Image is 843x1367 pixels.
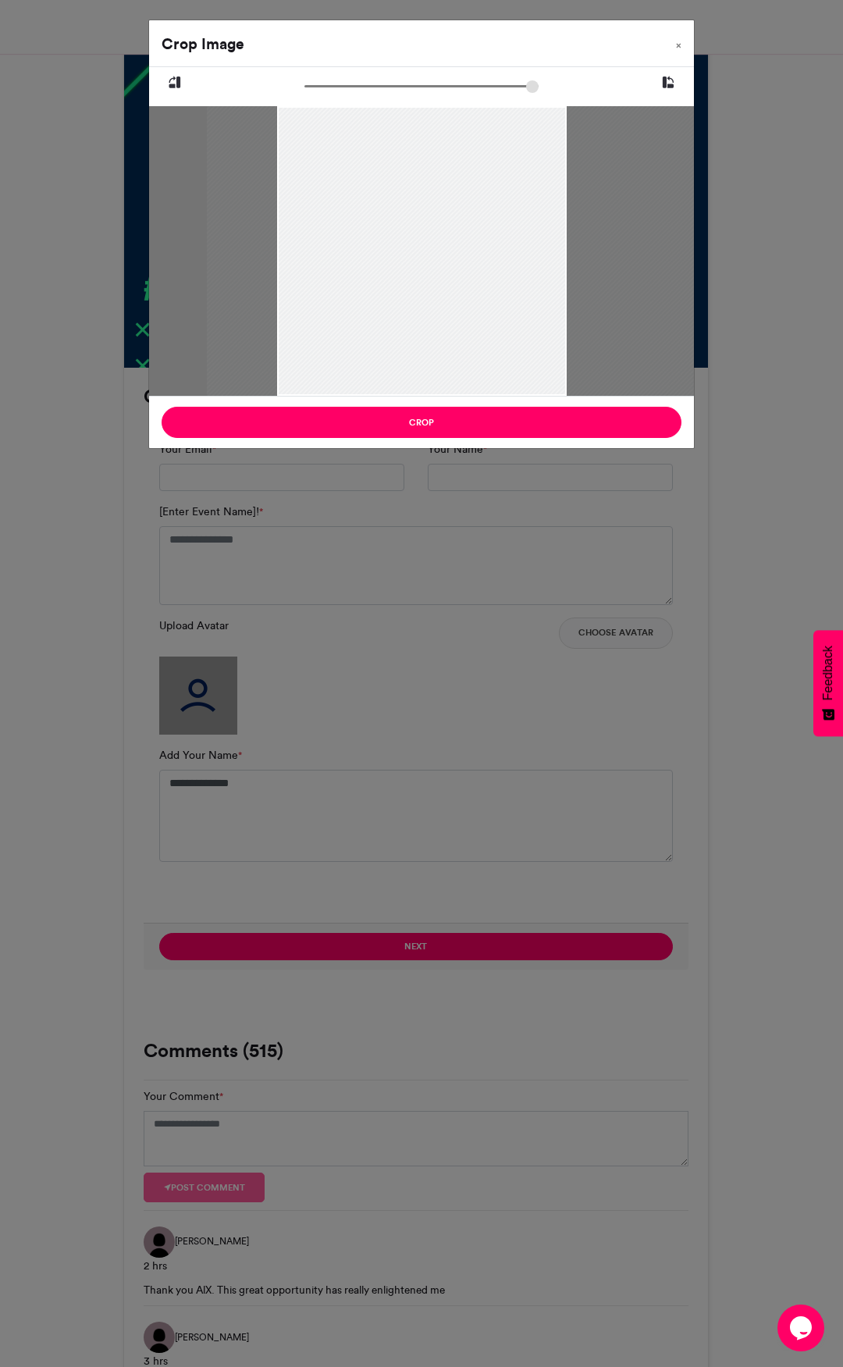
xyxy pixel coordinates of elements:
h4: Crop Image [162,33,244,55]
button: Feedback - Show survey [813,630,843,736]
button: Close [663,20,694,64]
span: × [676,41,681,50]
button: Crop [162,407,681,438]
span: Feedback [821,646,835,700]
iframe: chat widget [777,1305,827,1351]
